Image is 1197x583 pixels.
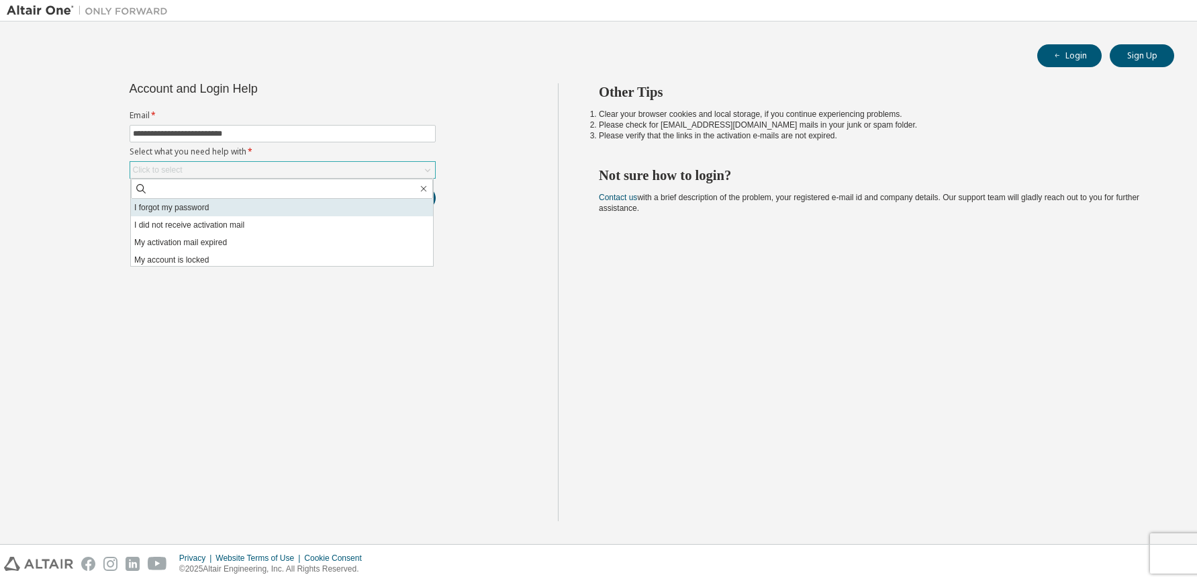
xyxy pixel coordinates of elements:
button: Login [1037,44,1102,67]
img: linkedin.svg [126,557,140,571]
label: Email [130,110,436,121]
li: I forgot my password [131,199,433,216]
div: Click to select [133,165,183,175]
label: Select what you need help with [130,146,436,157]
div: Privacy [179,553,216,564]
img: Altair One [7,4,175,17]
img: altair_logo.svg [4,557,73,571]
img: facebook.svg [81,557,95,571]
span: with a brief description of the problem, your registered e-mail id and company details. Our suppo... [599,193,1139,213]
h2: Not sure how to login? [599,167,1150,184]
h2: Other Tips [599,83,1150,101]
button: Sign Up [1110,44,1174,67]
li: Please verify that the links in the activation e-mails are not expired. [599,130,1150,141]
img: instagram.svg [103,557,117,571]
div: Click to select [130,162,435,178]
div: Cookie Consent [304,553,369,564]
li: Clear your browser cookies and local storage, if you continue experiencing problems. [599,109,1150,120]
div: Account and Login Help [130,83,375,94]
img: youtube.svg [148,557,167,571]
a: Contact us [599,193,637,202]
p: © 2025 Altair Engineering, Inc. All Rights Reserved. [179,564,370,575]
div: Website Terms of Use [216,553,304,564]
li: Please check for [EMAIL_ADDRESS][DOMAIN_NAME] mails in your junk or spam folder. [599,120,1150,130]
